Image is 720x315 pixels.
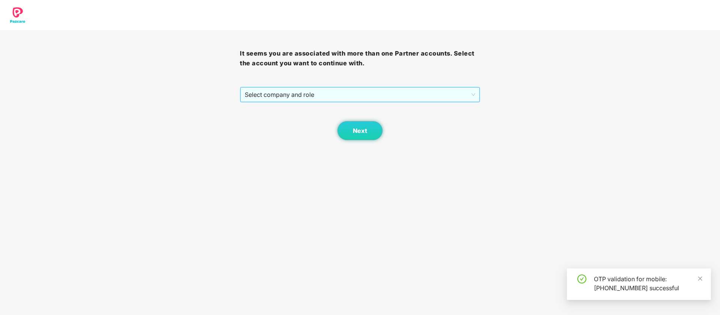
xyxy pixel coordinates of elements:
span: check-circle [577,274,586,283]
h3: It seems you are associated with more than one Partner accounts. Select the account you want to c... [240,49,480,68]
span: Next [353,127,367,134]
div: OTP validation for mobile: [PHONE_NUMBER] successful [594,274,702,292]
span: close [697,276,703,281]
button: Next [337,121,383,140]
span: Select company and role [245,87,475,102]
